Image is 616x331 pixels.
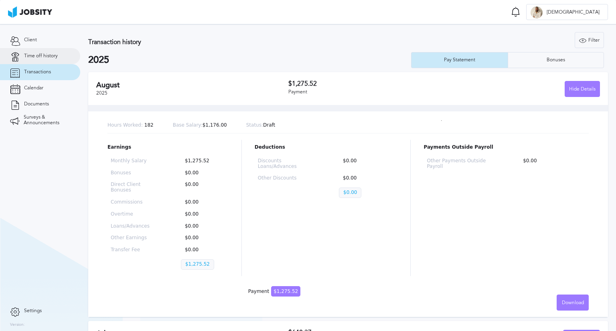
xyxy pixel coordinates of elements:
[557,295,589,311] button: Download
[339,188,361,198] p: $0.00
[575,32,604,48] div: Filter
[543,10,604,15] span: [DEMOGRAPHIC_DATA]
[181,200,225,205] p: $0.00
[258,158,313,170] p: Discounts Loans/Advances
[111,170,155,176] p: Bonuses
[173,122,203,128] span: Base Salary:
[427,158,493,170] p: Other Payments Outside Payroll
[111,200,155,205] p: Commissions
[339,176,394,181] p: $0.00
[181,158,225,164] p: $1,275.52
[181,212,225,217] p: $0.00
[288,80,444,87] h3: $1,275.52
[440,57,479,63] div: Pay Statement
[565,81,600,97] div: Hide Details
[111,158,155,164] p: Monthly Salary
[531,6,543,18] div: J
[181,224,225,229] p: $0.00
[423,145,589,150] p: Payments Outside Payroll
[411,52,508,68] button: Pay Statement
[24,101,49,107] span: Documents
[88,38,370,46] h3: Transaction history
[96,90,107,96] span: 2025
[88,54,411,66] h2: 2025
[96,81,288,89] h2: August
[107,145,229,150] p: Earnings
[255,145,398,150] p: Deductions
[246,122,263,128] span: Status:
[24,37,37,43] span: Client
[565,81,600,97] button: Hide Details
[526,4,608,20] button: J[DEMOGRAPHIC_DATA]
[111,247,155,253] p: Transfer Fee
[24,115,70,126] span: Surveys & Announcements
[339,158,394,170] p: $0.00
[24,308,42,314] span: Settings
[246,123,276,128] p: Draft
[107,123,154,128] p: 182
[10,323,25,327] label: Version:
[181,247,225,253] p: $0.00
[575,32,604,48] button: Filter
[111,224,155,229] p: Loans/Advances
[111,235,155,241] p: Other Earnings
[107,122,143,128] span: Hours Worked:
[8,6,52,18] img: ab4bad089aa723f57921c736e9817d99.png
[24,85,43,91] span: Calendar
[508,52,604,68] button: Bonuses
[181,259,214,270] p: $1,275.52
[24,53,58,59] span: Time off history
[271,286,300,297] span: $1,275.52
[258,176,313,181] p: Other Discounts
[248,289,300,295] div: Payment
[173,123,227,128] p: $1,176.00
[562,300,584,306] span: Download
[24,69,51,75] span: Transactions
[543,57,569,63] div: Bonuses
[519,158,586,170] p: $0.00
[111,212,155,217] p: Overtime
[181,235,225,241] p: $0.00
[288,89,444,95] div: Payment
[181,182,225,193] p: $0.00
[111,182,155,193] p: Direct Client Bonuses
[181,170,225,176] p: $0.00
